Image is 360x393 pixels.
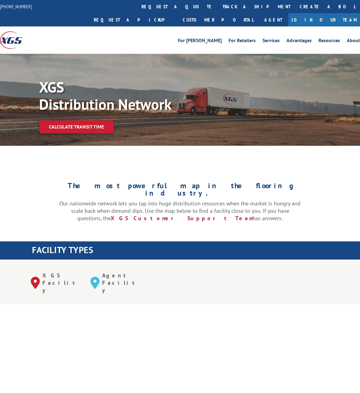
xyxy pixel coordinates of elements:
[102,272,141,294] p: Agent Facility
[59,200,301,222] p: Our nationwide network lets you tap into huge distribution resources when the market is hungry an...
[347,38,360,45] a: About
[39,120,114,133] a: Calculate transit time
[229,38,256,45] a: For Retailers
[39,78,224,113] p: XGS Distribution Network
[258,13,288,26] a: Agent
[111,215,252,222] a: XGS Customer Support Team
[178,13,258,26] a: Customer Portal
[89,13,178,26] a: Request a pickup
[42,272,81,294] p: XGS Facility
[32,246,360,257] h1: FACILITY TYPES
[318,38,340,45] a: Resources
[262,38,280,45] a: Services
[288,13,360,26] a: Join Our Team
[178,38,222,45] a: For [PERSON_NAME]
[59,182,301,200] h1: The most powerful map in the flooring industry.
[286,38,312,45] a: Advantages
